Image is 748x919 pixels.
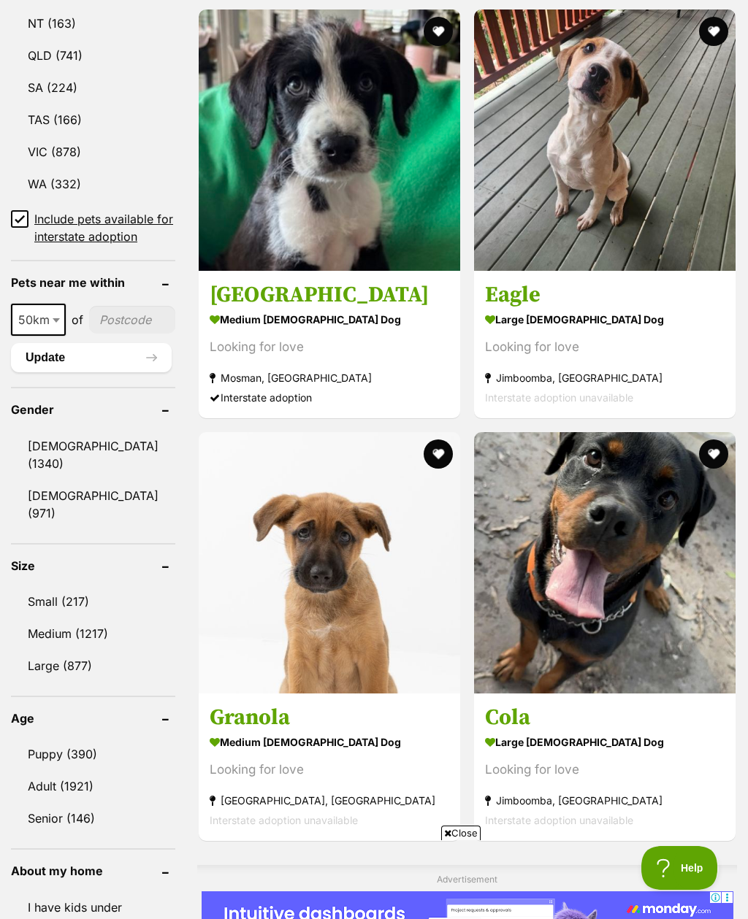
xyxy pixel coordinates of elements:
[199,432,460,693] img: Granola - German Shepherd Dog
[210,337,449,357] div: Looking for love
[11,304,66,336] span: 50km
[199,270,460,418] a: [GEOGRAPHIC_DATA] medium [DEMOGRAPHIC_DATA] Dog Looking for love Mosman, [GEOGRAPHIC_DATA] Inters...
[11,618,175,649] a: Medium (1217)
[11,72,175,103] a: SA (224)
[485,281,725,309] h3: Eagle
[11,104,175,135] a: TAS (166)
[424,439,453,469] button: favourite
[11,771,175,801] a: Adult (1921)
[485,732,725,753] strong: large [DEMOGRAPHIC_DATA] Dog
[108,846,640,912] iframe: Advertisement
[11,343,172,372] button: Update
[11,864,175,877] header: About my home
[441,826,481,840] span: Close
[474,693,736,842] a: Cola large [DEMOGRAPHIC_DATA] Dog Looking for love Jimboomba, [GEOGRAPHIC_DATA] Interstate adopti...
[485,791,725,811] strong: Jimboomba, [GEOGRAPHIC_DATA]
[199,9,460,271] img: Boston - Border Collie x Poodle Dog
[474,9,736,271] img: Eagle - Bull Arab Dog
[11,586,175,617] a: Small (217)
[11,8,175,39] a: NT (163)
[210,368,449,388] strong: Mosman, [GEOGRAPHIC_DATA]
[11,431,175,479] a: [DEMOGRAPHIC_DATA] (1340)
[12,309,64,330] span: 50km
[641,846,719,890] iframe: Help Scout Beacon - Open
[11,480,175,528] a: [DEMOGRAPHIC_DATA] (971)
[11,40,175,71] a: QLD (741)
[210,761,449,780] div: Looking for love
[11,403,175,416] header: Gender
[199,693,460,842] a: Granola medium [DEMOGRAPHIC_DATA] Dog Looking for love [GEOGRAPHIC_DATA], [GEOGRAPHIC_DATA] Inter...
[210,309,449,330] strong: medium [DEMOGRAPHIC_DATA] Dog
[485,309,725,330] strong: large [DEMOGRAPHIC_DATA] Dog
[72,311,83,328] span: of
[11,803,175,834] a: Senior (146)
[210,815,358,827] span: Interstate adoption unavailable
[485,368,725,388] strong: Jimboomba, [GEOGRAPHIC_DATA]
[11,136,175,167] a: VIC (878)
[34,210,175,245] span: Include pets available for interstate adoption
[89,306,175,334] input: postcode
[210,732,449,753] strong: medium [DEMOGRAPHIC_DATA] Dog
[11,712,175,725] header: Age
[11,559,175,572] header: Size
[474,432,736,693] img: Cola - Rottweiler Dog
[11,169,175,199] a: WA (332)
[210,704,449,732] h3: Granola
[11,276,175,289] header: Pets near me within
[210,388,449,407] div: Interstate adoption
[485,815,633,827] span: Interstate adoption unavailable
[485,337,725,357] div: Looking for love
[210,791,449,811] strong: [GEOGRAPHIC_DATA], [GEOGRAPHIC_DATA]
[699,439,728,469] button: favourite
[699,17,728,46] button: favourite
[474,270,736,418] a: Eagle large [DEMOGRAPHIC_DATA] Dog Looking for love Jimboomba, [GEOGRAPHIC_DATA] Interstate adopt...
[11,210,175,245] a: Include pets available for interstate adoption
[11,650,175,681] a: Large (877)
[424,17,453,46] button: favourite
[485,761,725,780] div: Looking for love
[485,391,633,404] span: Interstate adoption unavailable
[210,281,449,309] h3: [GEOGRAPHIC_DATA]
[11,739,175,769] a: Puppy (390)
[485,704,725,732] h3: Cola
